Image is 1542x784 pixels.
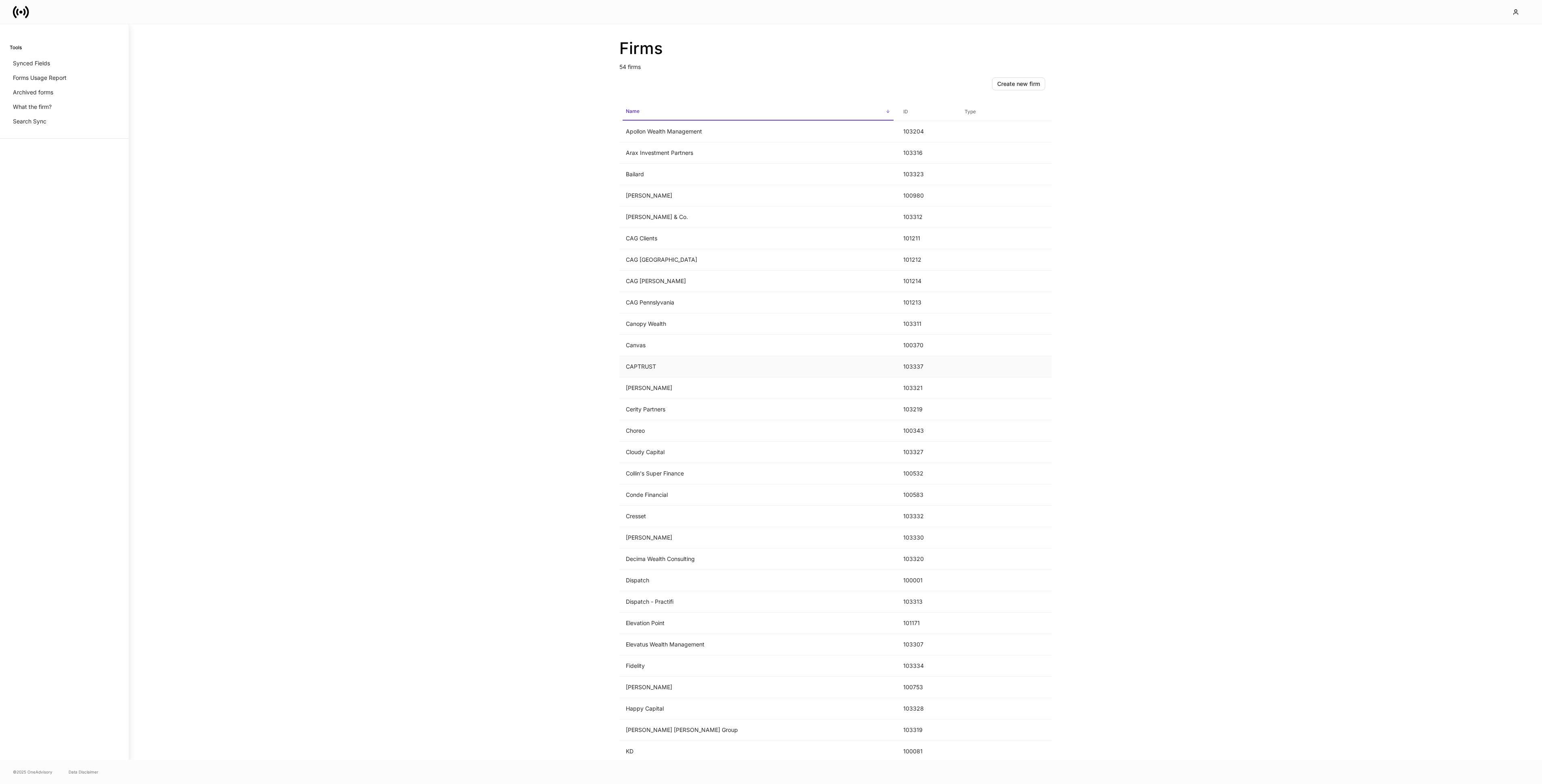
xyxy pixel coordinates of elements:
td: CAPTRUST [619,356,897,377]
span: Type [961,104,1048,120]
td: Dispatch [619,570,897,591]
td: 101211 [897,228,958,249]
td: CAG [PERSON_NAME] [619,271,897,292]
td: Elevatus Wealth Management [619,634,897,655]
td: CAG Clients [619,228,897,249]
td: Canvas [619,335,897,356]
h6: ID [903,108,908,115]
h6: Name [626,107,640,115]
p: 54 firms [619,58,1052,71]
a: Search Sync [10,114,119,129]
td: 103312 [897,206,958,228]
td: 103332 [897,506,958,527]
a: What the firm? [10,100,119,114]
td: [PERSON_NAME] [619,185,897,206]
td: 103313 [897,591,958,613]
td: 101171 [897,613,958,634]
td: Choreo [619,420,897,442]
td: 100583 [897,484,958,506]
td: Happy Capital [619,698,897,719]
td: 103307 [897,634,958,655]
td: 100343 [897,420,958,442]
td: Fidelity [619,655,897,677]
td: Collin's Super Finance [619,463,897,484]
td: 103328 [897,698,958,719]
a: Forms Usage Report [10,71,119,85]
td: 100753 [897,677,958,698]
td: KD [619,741,897,762]
td: 103204 [897,121,958,142]
td: 101212 [897,249,958,271]
h6: Tools [10,44,22,51]
td: 103327 [897,442,958,463]
td: 100370 [897,335,958,356]
p: Archived forms [13,88,53,96]
td: Dispatch - Practifi [619,591,897,613]
td: CAG Pennslyvania [619,292,897,313]
td: Cloudy Capital [619,442,897,463]
td: Cerity Partners [619,399,897,420]
td: 103319 [897,719,958,741]
td: 103323 [897,164,958,185]
td: 101214 [897,271,958,292]
td: 103334 [897,655,958,677]
td: [PERSON_NAME] [PERSON_NAME] Group [619,719,897,741]
td: [PERSON_NAME] [619,527,897,548]
td: 103311 [897,313,958,335]
td: Elevation Point [619,613,897,634]
td: CAG [GEOGRAPHIC_DATA] [619,249,897,271]
a: Synced Fields [10,56,119,71]
td: 103320 [897,548,958,570]
p: Forms Usage Report [13,74,67,82]
td: 100081 [897,741,958,762]
td: Arax Investment Partners [619,142,897,164]
a: Archived forms [10,85,119,100]
td: [PERSON_NAME] & Co. [619,206,897,228]
td: Canopy Wealth [619,313,897,335]
td: 103337 [897,356,958,377]
p: What the firm? [13,103,52,111]
td: 100532 [897,463,958,484]
span: © 2025 OneAdvisory [13,769,52,775]
span: Name [623,103,894,121]
td: 103321 [897,377,958,399]
a: Data Disclaimer [69,769,98,775]
button: Create new firm [992,77,1045,90]
h6: Type [965,108,976,115]
td: 103330 [897,527,958,548]
p: Search Sync [13,117,46,125]
td: Decima Wealth Consulting [619,548,897,570]
td: Apollon Wealth Management [619,121,897,142]
td: Bailard [619,164,897,185]
div: Create new firm [997,80,1040,88]
td: 100001 [897,570,958,591]
span: ID [900,104,955,120]
td: Conde Financial [619,484,897,506]
td: 103316 [897,142,958,164]
td: [PERSON_NAME] [619,677,897,698]
p: Synced Fields [13,59,50,67]
td: [PERSON_NAME] [619,377,897,399]
td: 103219 [897,399,958,420]
h2: Firms [619,39,1052,58]
td: 101213 [897,292,958,313]
td: Cresset [619,506,897,527]
td: 100980 [897,185,958,206]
